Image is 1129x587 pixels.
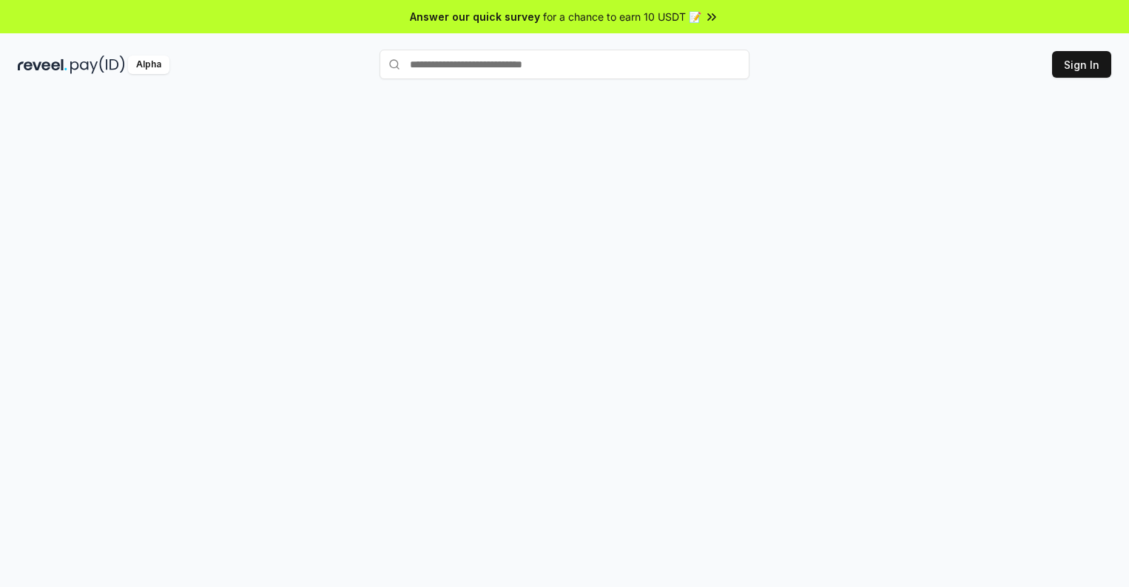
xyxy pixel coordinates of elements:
[1052,51,1111,78] button: Sign In
[543,9,701,24] span: for a chance to earn 10 USDT 📝
[70,56,125,74] img: pay_id
[410,9,540,24] span: Answer our quick survey
[18,56,67,74] img: reveel_dark
[128,56,169,74] div: Alpha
